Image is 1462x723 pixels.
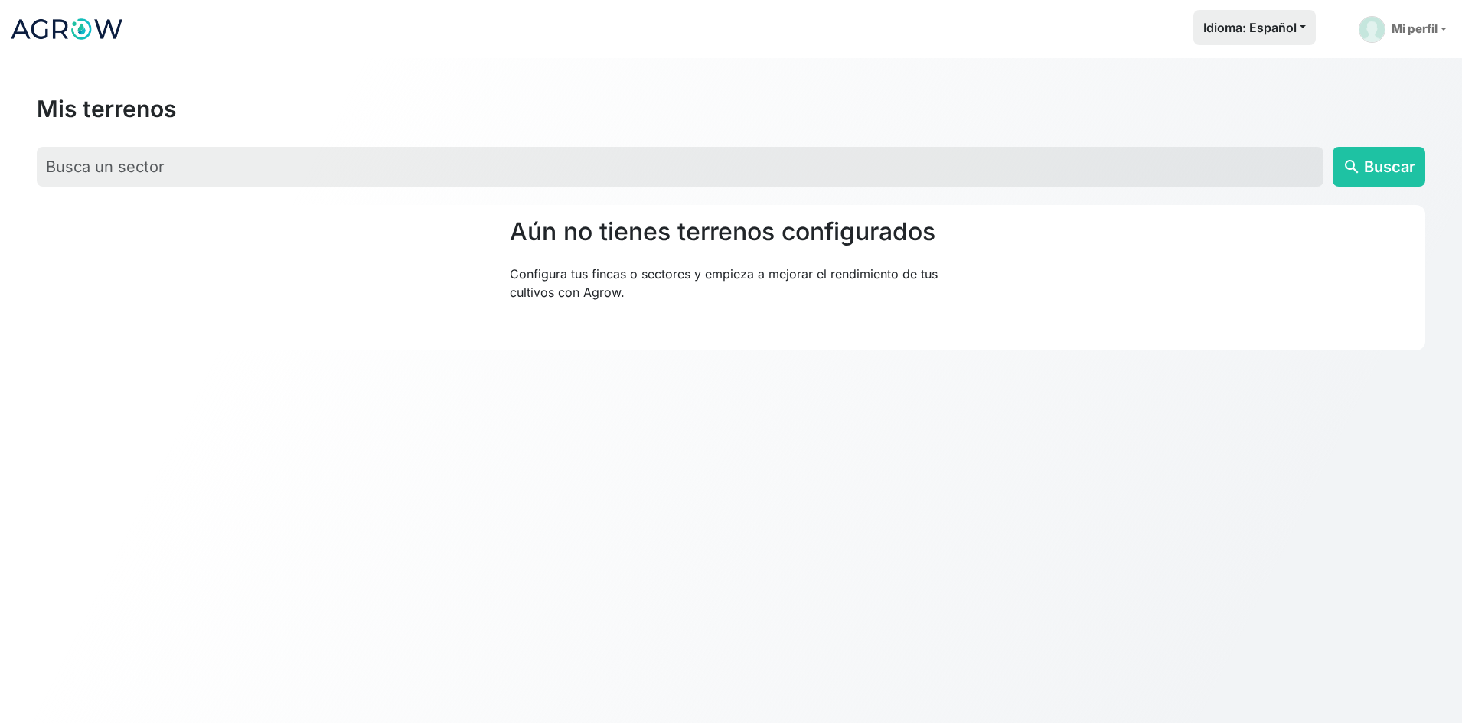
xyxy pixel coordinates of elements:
h2: Aún no tienes terrenos configurados [510,217,952,246]
img: Agrow Analytics [9,10,124,48]
button: Idioma: Español [1193,10,1316,45]
img: User [1359,16,1385,43]
span: search [1343,158,1361,176]
input: Busca un sector [37,147,1323,187]
h2: Mis terrenos [37,95,176,122]
a: Mi perfil [1353,10,1453,49]
p: Configura tus fincas o sectores y empieza a mejorar el rendimiento de tus cultivos con Agrow. [510,265,952,301]
span: Buscar [1364,155,1415,178]
button: searchBuscar [1333,147,1425,187]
